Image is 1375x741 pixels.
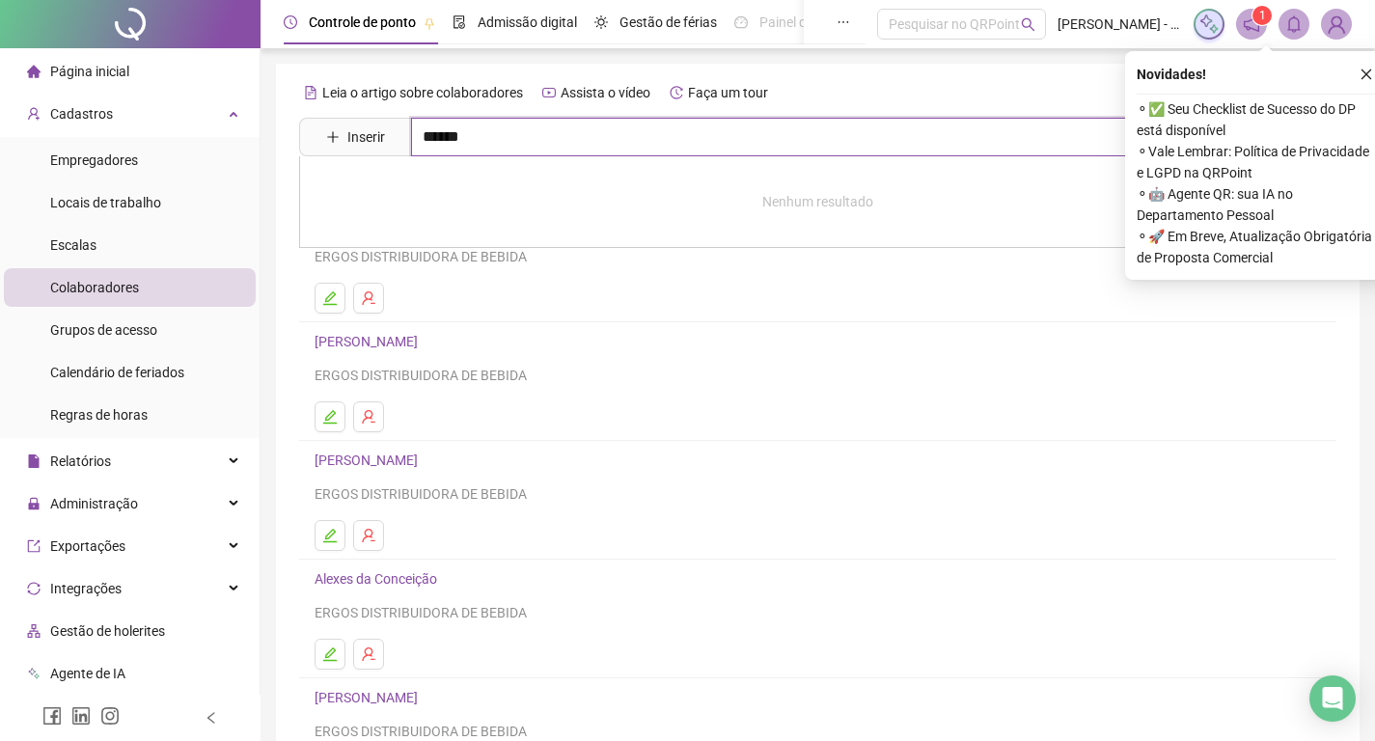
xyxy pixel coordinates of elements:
img: sparkle-icon.fc2bf0ac1784a2077858766a79e2daf3.svg [1198,14,1220,35]
div: ERGOS DISTRIBUIDORA DE BEBIDA [315,483,1321,505]
span: dashboard [734,15,748,29]
img: 93446 [1322,10,1351,39]
a: [PERSON_NAME] [315,690,424,705]
span: Administração [50,496,138,511]
span: ellipsis [837,15,850,29]
span: youtube [542,86,556,99]
span: clock-circle [284,15,297,29]
span: history [670,86,683,99]
span: sync [27,582,41,595]
span: Painel do DP [759,14,835,30]
span: Controle de ponto [309,14,416,30]
span: linkedin [71,706,91,726]
span: edit [322,409,338,425]
span: Calendário de feriados [50,365,184,380]
span: user-delete [361,646,376,662]
span: Gestão de holerites [50,623,165,639]
a: [PERSON_NAME] [315,334,424,349]
span: Agente de IA [50,666,125,681]
a: [PERSON_NAME] [315,453,424,468]
span: edit [322,290,338,306]
span: Exportações [50,538,125,554]
span: lock [27,497,41,510]
span: Colaboradores [50,280,139,295]
sup: 1 [1252,6,1272,25]
span: Leia o artigo sobre colaboradores [322,85,523,100]
span: bell [1285,15,1303,33]
span: user-delete [361,528,376,543]
span: pushpin [424,17,435,29]
span: user-delete [361,409,376,425]
span: Nenhum resultado [762,194,873,209]
span: 1 [1259,9,1266,22]
span: Assista o vídeo [561,85,650,100]
span: Regras de horas [50,407,148,423]
span: file [27,454,41,468]
span: notification [1243,15,1260,33]
span: Relatórios [50,453,111,469]
span: instagram [100,706,120,726]
span: Página inicial [50,64,129,79]
span: Admissão digital [478,14,577,30]
span: apartment [27,624,41,638]
span: Escalas [50,237,96,253]
span: Locais de trabalho [50,195,161,210]
button: Inserir [311,122,400,152]
span: Grupos de acesso [50,322,157,338]
span: edit [322,646,338,662]
span: edit [322,528,338,543]
span: Faça um tour [688,85,768,100]
a: Alexes da Conceição [315,571,443,587]
div: ERGOS DISTRIBUIDORA DE BEBIDA [315,246,1321,267]
span: file-done [453,15,466,29]
span: Gestão de férias [619,14,717,30]
span: sun [594,15,608,29]
span: facebook [42,706,62,726]
div: Open Intercom Messenger [1309,675,1356,722]
span: close [1360,68,1373,81]
span: plus [326,130,340,144]
div: ERGOS DISTRIBUIDORA DE BEBIDA [315,602,1321,623]
div: ERGOS DISTRIBUIDORA DE BEBIDA [315,365,1321,386]
span: Novidades ! [1137,64,1206,85]
span: Inserir [347,126,385,148]
span: [PERSON_NAME] - Ergos Distribuidora [1058,14,1182,35]
span: Empregadores [50,152,138,168]
span: Integrações [50,581,122,596]
span: export [27,539,41,553]
span: home [27,65,41,78]
span: file-text [304,86,317,99]
span: search [1021,17,1035,32]
span: Cadastros [50,106,113,122]
span: user-delete [361,290,376,306]
span: left [205,711,218,725]
span: user-add [27,107,41,121]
